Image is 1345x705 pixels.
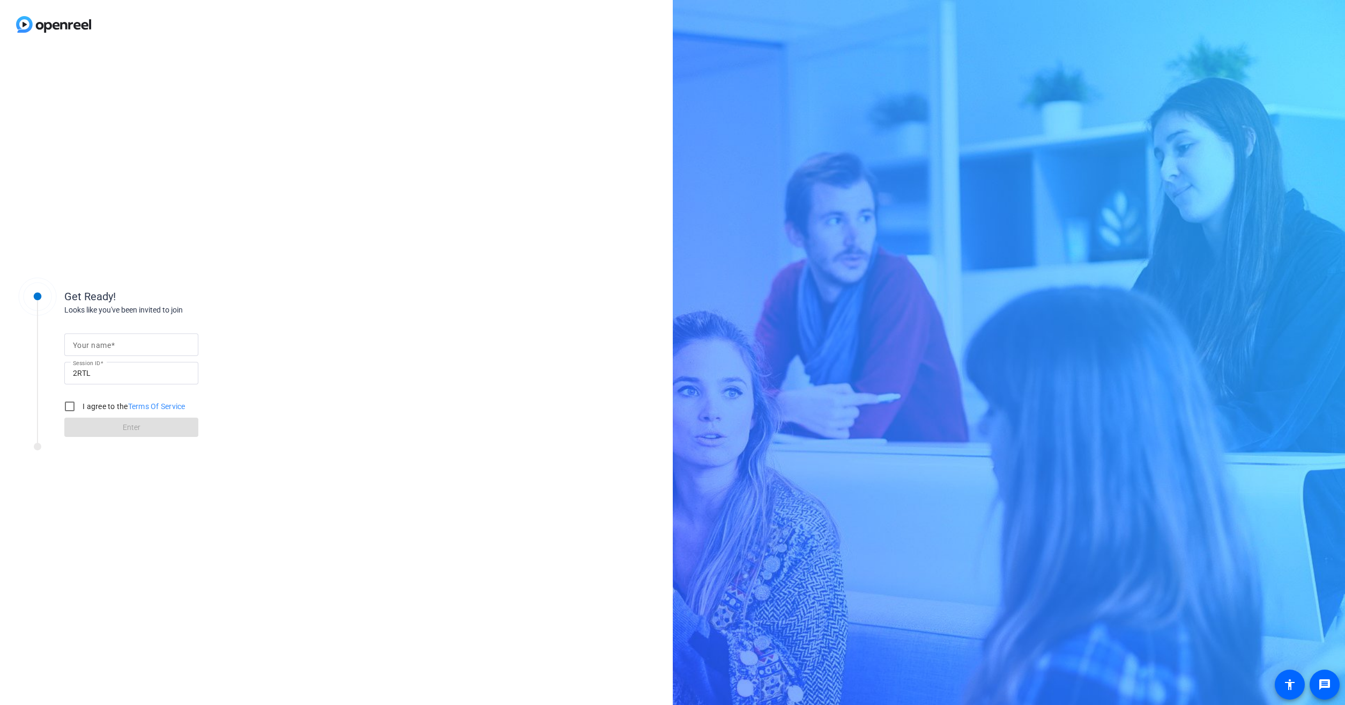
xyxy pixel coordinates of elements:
[1318,678,1331,691] mat-icon: message
[128,402,185,411] a: Terms Of Service
[64,288,279,305] div: Get Ready!
[73,341,111,350] mat-label: Your name
[80,401,185,412] label: I agree to the
[73,360,100,366] mat-label: Session ID
[1283,678,1296,691] mat-icon: accessibility
[64,305,279,316] div: Looks like you've been invited to join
